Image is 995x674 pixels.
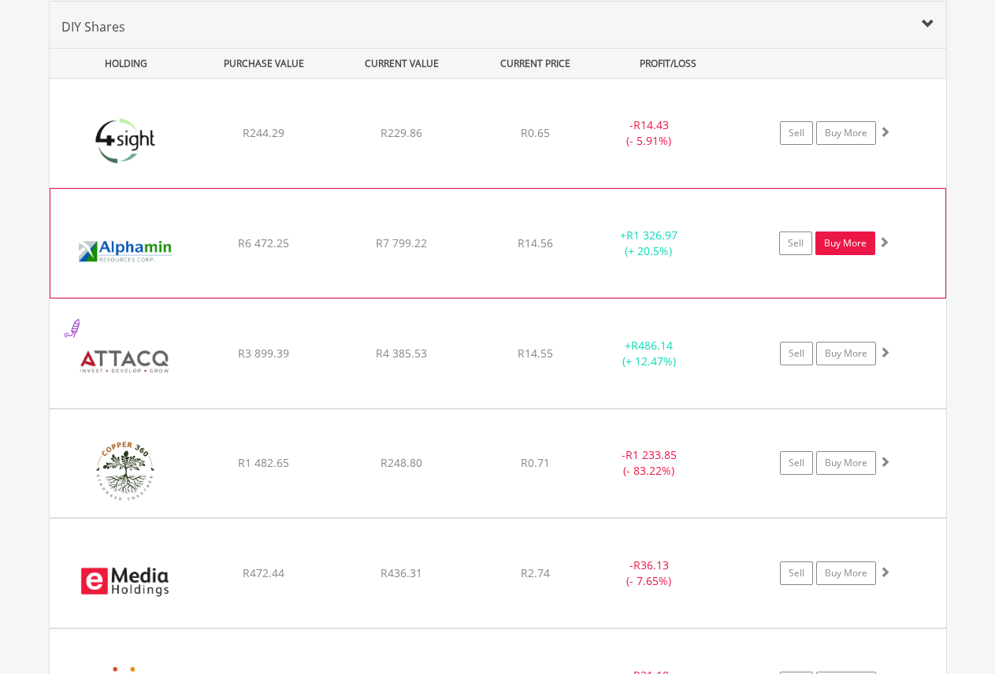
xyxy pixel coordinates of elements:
[381,565,422,580] span: R436.31
[61,18,125,35] span: DIY Shares
[197,49,332,78] div: PURCHASE VALUE
[58,209,194,294] img: EQU.ZA.APH.png
[238,455,289,470] span: R1 482.65
[589,228,707,259] div: + (+ 20.5%)
[779,231,812,255] a: Sell
[780,561,813,585] a: Sell
[590,557,709,589] div: - (- 7.65%)
[521,125,550,140] span: R0.65
[590,338,709,369] div: + (+ 12.47%)
[472,49,597,78] div: CURRENT PRICE
[381,455,422,470] span: R248.80
[780,342,813,365] a: Sell
[58,319,193,404] img: EQU.ZA.ATT.png
[633,117,669,132] span: R14.43
[816,561,876,585] a: Buy More
[376,235,427,250] span: R7 799.22
[238,346,289,361] span: R3 899.39
[816,121,876,145] a: Buy More
[601,49,736,78] div: PROFIT/LOSS
[631,338,673,353] span: R486.14
[518,346,553,361] span: R14.55
[816,451,876,475] a: Buy More
[58,429,193,513] img: EQU.ZA.CPR.png
[815,231,875,255] a: Buy More
[590,117,709,149] div: - (- 5.91%)
[521,565,550,580] span: R2.74
[816,342,876,365] a: Buy More
[58,539,193,624] img: EQU.ZA.EMH.png
[626,228,678,243] span: R1 326.97
[376,346,427,361] span: R4 385.53
[518,235,553,250] span: R14.56
[780,451,813,475] a: Sell
[626,447,677,462] span: R1 233.85
[521,455,550,470] span: R0.71
[590,447,709,479] div: - (- 83.22%)
[335,49,470,78] div: CURRENT VALUE
[238,235,289,250] span: R6 472.25
[381,125,422,140] span: R229.86
[58,98,193,183] img: EQU.ZA.4SI.png
[243,565,284,580] span: R472.44
[50,49,194,78] div: HOLDING
[633,557,669,572] span: R36.13
[780,121,813,145] a: Sell
[243,125,284,140] span: R244.29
